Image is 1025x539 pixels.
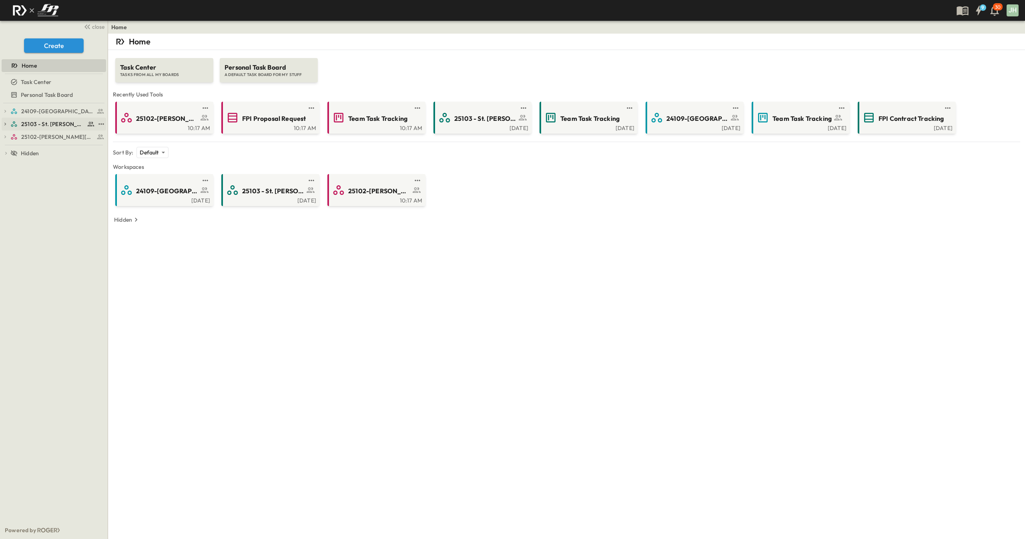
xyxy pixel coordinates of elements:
[995,4,1001,10] p: 30
[837,103,846,113] button: test
[129,36,150,47] p: Home
[1007,4,1019,16] div: JH
[647,111,740,124] a: 24109-[GEOGRAPHIC_DATA][PERSON_NAME]
[329,111,422,124] a: Team Task Tracking
[454,114,516,123] span: 25103 - St. [PERSON_NAME] Phase 2
[219,50,319,82] a: Personal Task BoardA DEFAULT TASK BOARD FOR MY STUFF
[80,21,106,32] button: close
[242,114,306,123] span: FPI Proposal Request
[10,2,62,19] img: c8d7d1ed905e502e8f77bf7063faec64e13b34fdb1f2bdd94b0e311fc34f8000.png
[22,62,37,70] span: Home
[117,111,210,124] a: 25102-[PERSON_NAME][DEMOGRAPHIC_DATA][GEOGRAPHIC_DATA]
[541,111,634,124] a: Team Task Tracking
[519,103,528,113] button: test
[329,184,422,196] a: 25102-[PERSON_NAME][DEMOGRAPHIC_DATA][GEOGRAPHIC_DATA]
[111,214,143,225] button: Hidden
[223,184,316,196] a: 25103 - St. [PERSON_NAME] Phase 2
[225,63,313,72] span: Personal Task Board
[859,124,953,130] a: [DATE]
[2,88,106,101] div: Personal Task Boardtest
[113,163,1020,171] span: Workspaces
[731,103,740,113] button: test
[225,72,313,78] span: A DEFAULT TASK BOARD FOR MY STUFF
[753,124,846,130] a: [DATE]
[10,131,104,142] a: 25102-Christ The Redeemer Anglican Church
[348,186,410,196] span: 25102-[PERSON_NAME][DEMOGRAPHIC_DATA][GEOGRAPHIC_DATA]
[136,147,168,158] div: Default
[2,130,106,143] div: 25102-Christ The Redeemer Anglican Churchtest
[859,111,953,124] a: FPI Contract Tracking
[114,216,132,224] p: Hidden
[560,114,620,123] span: Team Task Tracking
[307,103,316,113] button: test
[223,196,316,203] a: [DATE]
[2,105,106,118] div: 24109-St. Teresa of Calcutta Parish Halltest
[10,118,95,130] a: 25103 - St. [PERSON_NAME] Phase 2
[971,3,987,18] button: 9
[772,114,832,123] span: Team Task Tracking
[120,63,209,72] span: Task Center
[329,124,422,130] a: 10:17 AM
[21,120,85,128] span: 25103 - St. [PERSON_NAME] Phase 2
[21,149,39,157] span: Hidden
[223,111,316,124] a: FPI Proposal Request
[140,148,158,156] p: Default
[981,4,984,11] h6: 9
[943,103,953,113] button: test
[1006,4,1019,17] button: JH
[329,196,422,203] a: 10:17 AM
[111,23,127,31] a: Home
[541,124,634,130] a: [DATE]
[2,118,106,130] div: 25103 - St. [PERSON_NAME] Phase 2test
[666,114,728,123] span: 24109-[GEOGRAPHIC_DATA][PERSON_NAME]
[223,124,316,130] a: 10:17 AM
[625,103,634,113] button: test
[348,114,407,123] span: Team Task Tracking
[753,111,846,124] a: Team Task Tracking
[2,60,104,71] a: Home
[307,176,316,185] button: test
[117,184,210,196] a: 24109-[GEOGRAPHIC_DATA][PERSON_NAME]
[117,196,210,203] a: [DATE]
[24,38,84,53] button: Create
[413,103,422,113] button: test
[21,91,73,99] span: Personal Task Board
[10,106,104,117] a: 24109-St. Teresa of Calcutta Parish Hall
[201,103,210,113] button: test
[2,89,104,100] a: Personal Task Board
[21,133,94,141] span: 25102-Christ The Redeemer Anglican Church
[21,107,94,115] span: 24109-St. Teresa of Calcutta Parish Hall
[113,148,133,156] p: Sort By:
[21,78,51,86] span: Task Center
[96,119,106,129] button: test
[879,114,944,123] span: FPI Contract Tracking
[111,23,132,31] nav: breadcrumbs
[114,50,214,82] a: Task CenterTASKS FROM ALL MY BOARDS
[136,186,198,196] span: 24109-[GEOGRAPHIC_DATA][PERSON_NAME]
[92,23,104,31] span: close
[242,186,304,196] span: 25103 - St. [PERSON_NAME] Phase 2
[2,76,104,88] a: Task Center
[117,124,210,130] a: 10:17 AM
[201,176,210,185] button: test
[435,111,528,124] a: 25103 - St. [PERSON_NAME] Phase 2
[113,90,1020,98] span: Recently Used Tools
[435,124,528,130] a: [DATE]
[136,114,198,123] span: 25102-[PERSON_NAME][DEMOGRAPHIC_DATA][GEOGRAPHIC_DATA]
[120,72,209,78] span: TASKS FROM ALL MY BOARDS
[413,176,422,185] button: test
[647,124,740,130] a: [DATE]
